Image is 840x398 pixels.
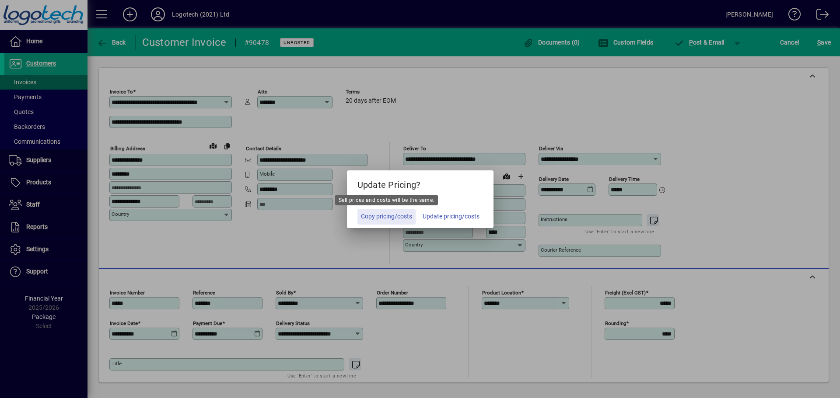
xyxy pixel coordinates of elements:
span: Update pricing/costs [423,212,479,221]
div: Sell prices and costs will be the same. [335,195,438,205]
span: Copy pricing/costs [361,212,412,221]
button: Copy pricing/costs [357,209,416,225]
button: Update pricing/costs [419,209,483,225]
h5: Update Pricing? [347,170,493,196]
